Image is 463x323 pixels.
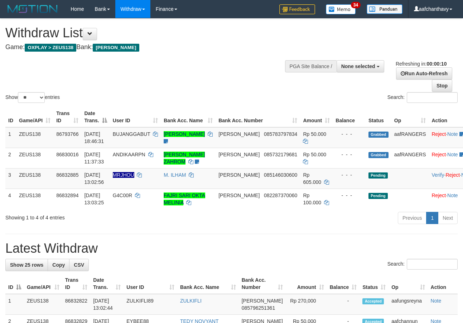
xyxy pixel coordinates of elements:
span: [PERSON_NAME] [218,193,260,198]
td: 86832822 [62,294,90,315]
label: Search: [387,259,458,270]
input: Search: [407,92,458,103]
td: ZULKIFLI89 [124,294,177,315]
a: Run Auto-Refresh [396,67,452,80]
div: Showing 1 to 4 of 4 entries [5,211,188,221]
td: ZEUS138 [16,127,53,148]
button: None selected [337,60,384,72]
h4: Game: Bank: [5,44,302,51]
th: Trans ID: activate to sort column ascending [53,107,81,127]
div: - - - [336,171,363,179]
a: Previous [398,212,426,224]
th: Action [428,274,458,294]
td: ZEUS138 [24,294,62,315]
div: - - - [336,192,363,199]
td: aafungsreyna [389,294,428,315]
a: [PERSON_NAME] ZAHROM [164,152,205,165]
a: ZULKIFLI [180,298,202,304]
a: FAJRI SARI OKTA MELINIA [164,193,205,205]
span: Copy 085783797834 to clipboard [264,131,297,137]
span: Pending [368,193,388,199]
th: User ID: activate to sort column ascending [110,107,161,127]
h1: Withdraw List [5,26,302,40]
th: Status: activate to sort column ascending [360,274,389,294]
td: [DATE] 13:02:44 [90,294,124,315]
span: 86832885 [56,172,78,178]
a: Note [447,193,458,198]
th: Game/API: activate to sort column ascending [16,107,53,127]
span: Copy 082287370060 to clipboard [264,193,297,198]
img: Feedback.jpg [279,4,315,14]
a: [PERSON_NAME] [164,131,205,137]
span: [DATE] 13:03:25 [84,193,104,205]
th: Bank Acc. Number: activate to sort column ascending [216,107,300,127]
a: Note [447,152,458,157]
th: User ID: activate to sort column ascending [124,274,177,294]
span: 86832894 [56,193,78,198]
span: Copy 085732179681 to clipboard [264,152,297,157]
a: CSV [69,259,89,271]
th: Balance [333,107,366,127]
span: [PERSON_NAME] [218,172,260,178]
span: Pending [368,172,388,179]
a: Reject [445,172,460,178]
span: None selected [341,63,375,69]
th: Status [366,107,391,127]
span: G4C00R [113,193,132,198]
span: Grabbed [368,152,389,158]
td: 2 [5,148,16,168]
select: Showentries [18,92,45,103]
span: Copy [52,262,65,268]
img: panduan.png [367,4,402,14]
a: 1 [426,212,438,224]
td: 1 [5,127,16,148]
span: 34 [351,2,361,8]
a: Stop [432,80,452,92]
span: Copy 085796251361 to clipboard [242,305,275,311]
span: [DATE] 11:37:33 [84,152,104,165]
td: aafRANGERS [391,148,429,168]
span: [PERSON_NAME] [218,131,260,137]
span: [DATE] 18:46:31 [84,131,104,144]
a: Next [438,212,458,224]
span: Rp 50.000 [303,152,326,157]
span: BUJANGGABUT [113,131,150,137]
th: Date Trans.: activate to sort column ascending [90,274,124,294]
a: Reject [431,152,446,157]
td: - [327,294,360,315]
div: - - - [336,130,363,138]
th: Op: activate to sort column ascending [389,274,428,294]
th: ID [5,107,16,127]
span: Accepted [362,298,384,304]
a: Reject [431,193,446,198]
a: M. ILHAM [164,172,186,178]
h1: Latest Withdraw [5,241,458,256]
input: Search: [407,259,458,270]
label: Show entries [5,92,60,103]
span: [PERSON_NAME] [242,298,283,304]
a: Verify [431,172,444,178]
a: Copy [48,259,69,271]
th: ID: activate to sort column descending [5,274,24,294]
th: Amount: activate to sort column ascending [286,274,327,294]
td: 1 [5,294,24,315]
td: 3 [5,168,16,189]
span: OXPLAY > ZEUS138 [25,44,76,52]
th: Bank Acc. Number: activate to sort column ascending [239,274,286,294]
td: ZEUS138 [16,189,53,209]
span: Show 25 rows [10,262,43,268]
span: Rp 100.000 [303,193,321,205]
a: Note [431,298,442,304]
span: Rp 605.000 [303,172,321,185]
span: [PERSON_NAME] [218,152,260,157]
span: CSV [74,262,84,268]
th: Date Trans.: activate to sort column descending [81,107,110,127]
strong: 00:00:10 [426,61,447,67]
th: Bank Acc. Name: activate to sort column ascending [161,107,216,127]
div: - - - [336,151,363,158]
td: Rp 270,000 [286,294,327,315]
span: Grabbed [368,132,389,138]
span: Nama rekening ada tanda titik/strip, harap diedit [113,172,134,178]
th: Bank Acc. Name: activate to sort column ascending [177,274,239,294]
img: Button%20Memo.svg [326,4,356,14]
